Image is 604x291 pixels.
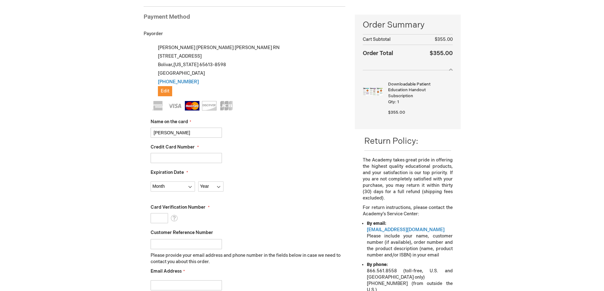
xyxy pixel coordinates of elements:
[158,79,199,85] a: [PHONE_NUMBER]
[144,13,346,24] div: Payment Method
[367,227,445,232] a: [EMAIL_ADDRESS][DOMAIN_NAME]
[151,252,346,265] p: Please provide your email address and phone number in the fields below in case we need to contact...
[158,86,172,96] button: Edit
[363,19,452,34] span: Order Summary
[144,31,163,36] span: Payorder
[219,101,234,111] img: JCB
[151,170,184,175] span: Expiration Date
[151,205,205,210] span: Card Verification Number
[161,88,169,94] span: Edit
[151,101,165,111] img: American Express
[363,81,383,102] img: Downloadable Patient Education Handout Subscription
[363,48,393,58] strong: Order Total
[397,99,399,104] span: 1
[388,110,405,115] span: $355.00
[363,157,452,201] p: The Academy takes great pride in offering the highest quality educational products, and your sati...
[151,153,222,163] input: Credit Card Number
[363,205,452,217] p: For return instructions, please contact the Academy’s Service Center:
[430,50,453,57] span: $355.00
[151,269,182,274] span: Email Address
[363,35,416,45] th: Cart Subtotal
[185,101,199,111] img: MasterCard
[151,144,195,150] span: Credit Card Number
[367,221,386,226] strong: By email:
[364,136,418,146] span: Return Policy:
[388,99,395,104] span: Qty
[435,37,453,42] span: $355.00
[367,220,452,258] li: Please include your name, customer number (if available), order number and the product descriptio...
[168,101,182,111] img: Visa
[202,101,217,111] img: Discover
[388,81,451,99] strong: Downloadable Patient Education Handout Subscription
[151,213,168,223] input: Card Verification Number
[151,230,213,235] span: Customer Reference Number
[367,262,388,267] strong: By phone:
[151,119,188,124] span: Name on the card
[151,43,346,96] div: [PERSON_NAME] [PERSON_NAME] [PERSON_NAME] RN [STREET_ADDRESS] Bolivar , 65613-8598 [GEOGRAPHIC_DATA]
[173,62,198,67] span: [US_STATE]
